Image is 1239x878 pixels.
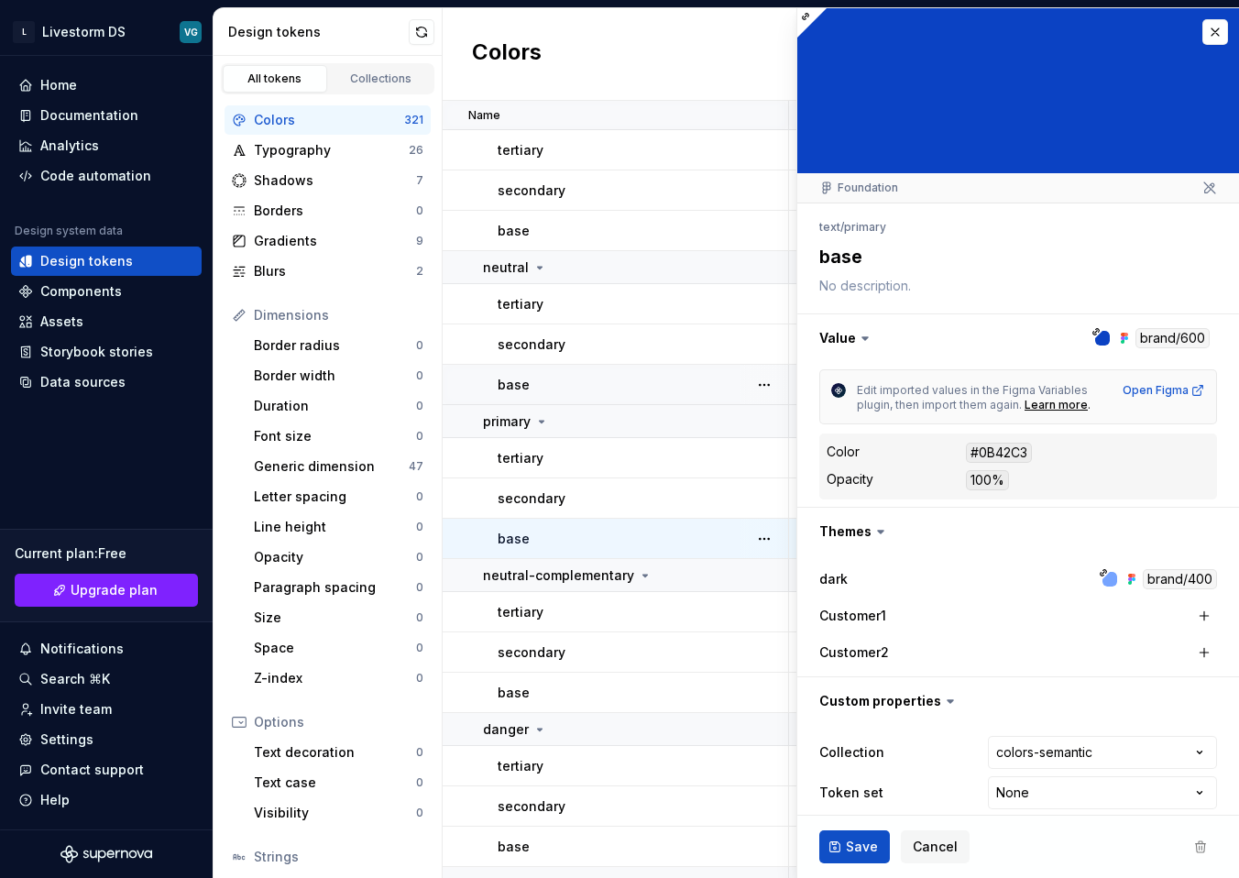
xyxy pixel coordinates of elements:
[254,457,409,476] div: Generic dimension
[254,639,416,657] div: Space
[254,141,409,159] div: Typography
[819,643,889,662] label: Customer2
[827,470,873,488] div: Opacity
[247,603,431,632] a: Size0
[409,143,423,158] div: 26
[254,578,416,597] div: Paragraph spacing
[498,449,543,467] p: tertiary
[40,670,110,688] div: Search ⌘K
[247,633,431,663] a: Space0
[11,755,202,785] button: Contact support
[247,738,431,767] a: Text decoration0
[40,791,70,809] div: Help
[254,713,423,731] div: Options
[254,367,416,385] div: Border width
[11,101,202,130] a: Documentation
[335,71,427,86] div: Collections
[40,730,93,749] div: Settings
[472,38,542,71] h2: Colors
[901,830,970,863] button: Cancel
[247,512,431,542] a: Line height0
[254,397,416,415] div: Duration
[498,643,565,662] p: secondary
[819,784,883,802] label: Token set
[483,566,634,585] p: neutral-complementary
[11,664,202,694] button: Search ⌘K
[254,804,416,822] div: Visibility
[254,848,423,866] div: Strings
[498,603,543,621] p: tertiary
[11,725,202,754] a: Settings
[409,459,423,474] div: 47
[498,797,565,816] p: secondary
[483,720,529,739] p: danger
[184,25,198,39] div: VG
[483,412,531,431] p: primary
[247,664,431,693] a: Z-index0
[254,202,416,220] div: Borders
[228,23,409,41] div: Design tokens
[846,838,878,856] span: Save
[247,573,431,602] a: Paragraph spacing0
[40,343,153,361] div: Storybook stories
[15,544,198,563] div: Current plan : Free
[11,71,202,100] a: Home
[913,838,958,856] span: Cancel
[254,262,416,280] div: Blurs
[416,489,423,504] div: 0
[11,161,202,191] a: Code automation
[416,173,423,188] div: 7
[40,761,144,779] div: Contact support
[404,113,423,127] div: 321
[416,550,423,565] div: 0
[1088,398,1091,412] span: .
[416,203,423,218] div: 0
[247,391,431,421] a: Duration0
[11,634,202,664] button: Notifications
[1123,383,1205,398] a: Open Figma
[40,313,83,331] div: Assets
[40,700,112,719] div: Invite team
[254,111,404,129] div: Colors
[844,220,886,234] li: primary
[11,307,202,336] a: Assets
[840,220,844,234] li: /
[247,543,431,572] a: Opacity0
[254,427,416,445] div: Font size
[254,743,416,762] div: Text decoration
[498,757,543,775] p: tertiary
[498,295,543,313] p: tertiary
[1143,569,1217,589] div: brand/400
[966,470,1009,490] div: 100%
[498,530,530,548] p: base
[498,489,565,508] p: secondary
[254,669,416,687] div: Z-index
[498,684,530,702] p: base
[254,488,416,506] div: Letter spacing
[416,429,423,444] div: 0
[15,574,198,607] a: Upgrade plan
[40,282,122,301] div: Components
[254,548,416,566] div: Opacity
[1025,398,1088,412] div: Learn more
[254,232,416,250] div: Gradients
[416,745,423,760] div: 0
[254,336,416,355] div: Border radius
[816,240,1213,273] textarea: base
[247,798,431,828] a: Visibility0
[40,373,126,391] div: Data sources
[416,338,423,353] div: 0
[254,774,416,792] div: Text case
[13,21,35,43] div: L
[225,196,431,225] a: Borders0
[11,368,202,397] a: Data sources
[60,845,152,863] svg: Supernova Logo
[225,226,431,256] a: Gradients9
[416,610,423,625] div: 0
[40,167,151,185] div: Code automation
[247,331,431,360] a: Border radius0
[827,443,860,461] div: Color
[254,171,416,190] div: Shadows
